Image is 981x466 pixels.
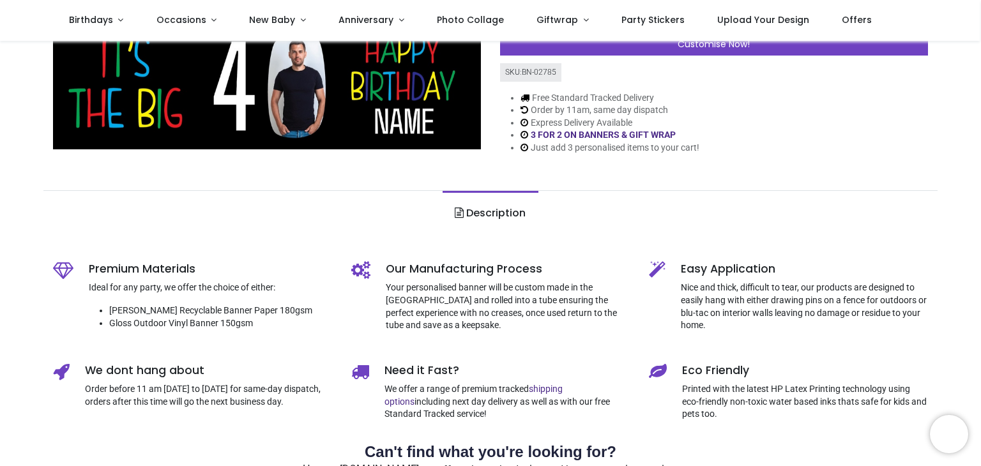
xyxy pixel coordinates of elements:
p: Printed with the latest HP Latex Printing technology using eco-friendly non-toxic water based ink... [682,383,928,421]
a: shipping options [384,384,563,407]
span: Photo Collage [437,13,504,26]
h5: Easy Application [681,261,928,277]
span: Upload Your Design [717,13,809,26]
a: Description [443,191,538,236]
h2: Can't find what you're looking for? [53,441,928,463]
li: Just add 3 personalised items to your cart! [521,142,699,154]
a: 3 FOR 2 ON BANNERS & GIFT WRAP [531,130,676,140]
span: Giftwrap [536,13,578,26]
li: Free Standard Tracked Delivery [521,92,699,105]
span: Customise Now! [678,38,750,50]
span: Occasions [156,13,206,26]
span: Party Stickers [621,13,685,26]
p: Order before 11 am [DATE] to [DATE] for same-day dispatch, orders after this time will go the nex... [85,383,332,408]
h5: Need it Fast? [384,363,630,379]
p: We offer a range of premium tracked including next day delivery as well as with our free Standard... [384,383,630,421]
div: SKU: BN-02785 [500,63,561,82]
img: Personalised 40th Birthday Banner - It's The Big 40 - Custom Name & 1 Photo Upload [53,21,481,149]
li: [PERSON_NAME] Recyclable Banner Paper 180gsm [109,304,332,317]
li: Order by 11am, same day dispatch [521,104,699,117]
li: Gloss Outdoor Vinyl Banner 150gsm [109,317,332,330]
p: Ideal for any party, we offer the choice of either: [89,282,332,294]
iframe: Brevo live chat [930,415,968,453]
span: Offers [842,13,872,26]
h5: Premium Materials [89,261,332,277]
h5: We dont hang about [85,363,332,379]
span: Anniversary [338,13,393,26]
p: Your personalised banner will be custom made in the [GEOGRAPHIC_DATA] and rolled into a tube ensu... [386,282,630,331]
p: Nice and thick, difficult to tear, our products are designed to easily hang with either drawing p... [681,282,928,331]
span: Birthdays [69,13,113,26]
h5: Eco Friendly [682,363,928,379]
li: Express Delivery Available [521,117,699,130]
h5: Our Manufacturing Process [386,261,630,277]
span: New Baby [249,13,295,26]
